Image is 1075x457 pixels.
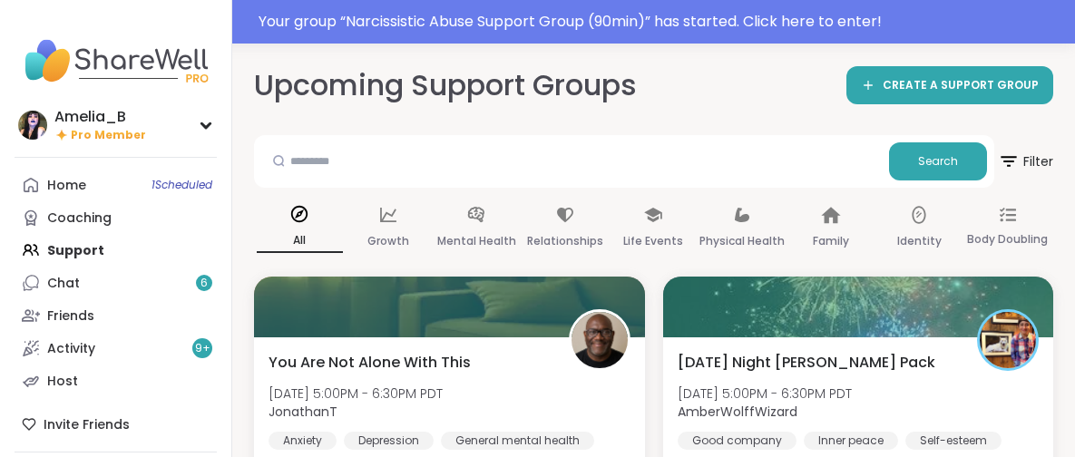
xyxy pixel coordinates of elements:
[678,432,796,450] div: Good company
[678,384,852,403] span: [DATE] 5:00PM - 6:30PM PDT
[678,403,797,421] b: AmberWolffWizard
[998,135,1053,188] button: Filter
[269,403,337,421] b: JonathanT
[980,312,1036,368] img: AmberWolffWizard
[15,332,217,365] a: Activity9+
[15,29,217,92] img: ShareWell Nav Logo
[813,230,849,252] p: Family
[269,384,443,403] span: [DATE] 5:00PM - 6:30PM PDT
[47,307,94,326] div: Friends
[527,230,603,252] p: Relationships
[918,153,958,170] span: Search
[883,78,1039,93] span: CREATE A SUPPORT GROUP
[47,373,78,391] div: Host
[195,341,210,356] span: 9 +
[15,201,217,234] a: Coaching
[897,230,942,252] p: Identity
[47,177,86,195] div: Home
[15,267,217,299] a: Chat6
[254,65,637,106] h2: Upcoming Support Groups
[18,111,47,140] img: Amelia_B
[441,432,594,450] div: General mental health
[699,230,785,252] p: Physical Health
[47,209,112,228] div: Coaching
[367,230,409,252] p: Growth
[54,107,146,127] div: Amelia_B
[998,140,1053,183] span: Filter
[804,432,898,450] div: Inner peace
[151,178,212,192] span: 1 Scheduled
[437,230,516,252] p: Mental Health
[889,142,987,180] button: Search
[967,228,1048,250] p: Body Doubling
[15,169,217,201] a: Home1Scheduled
[269,352,471,374] span: You Are Not Alone With This
[15,299,217,332] a: Friends
[47,275,80,293] div: Chat
[47,340,95,358] div: Activity
[15,408,217,441] div: Invite Friends
[71,128,146,143] span: Pro Member
[678,352,935,374] span: [DATE] Night [PERSON_NAME] Pack
[257,229,343,253] p: All
[200,276,208,291] span: 6
[905,432,1002,450] div: Self-esteem
[623,230,683,252] p: Life Events
[15,365,217,397] a: Host
[846,66,1053,104] a: CREATE A SUPPORT GROUP
[344,432,434,450] div: Depression
[572,312,628,368] img: JonathanT
[269,432,337,450] div: Anxiety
